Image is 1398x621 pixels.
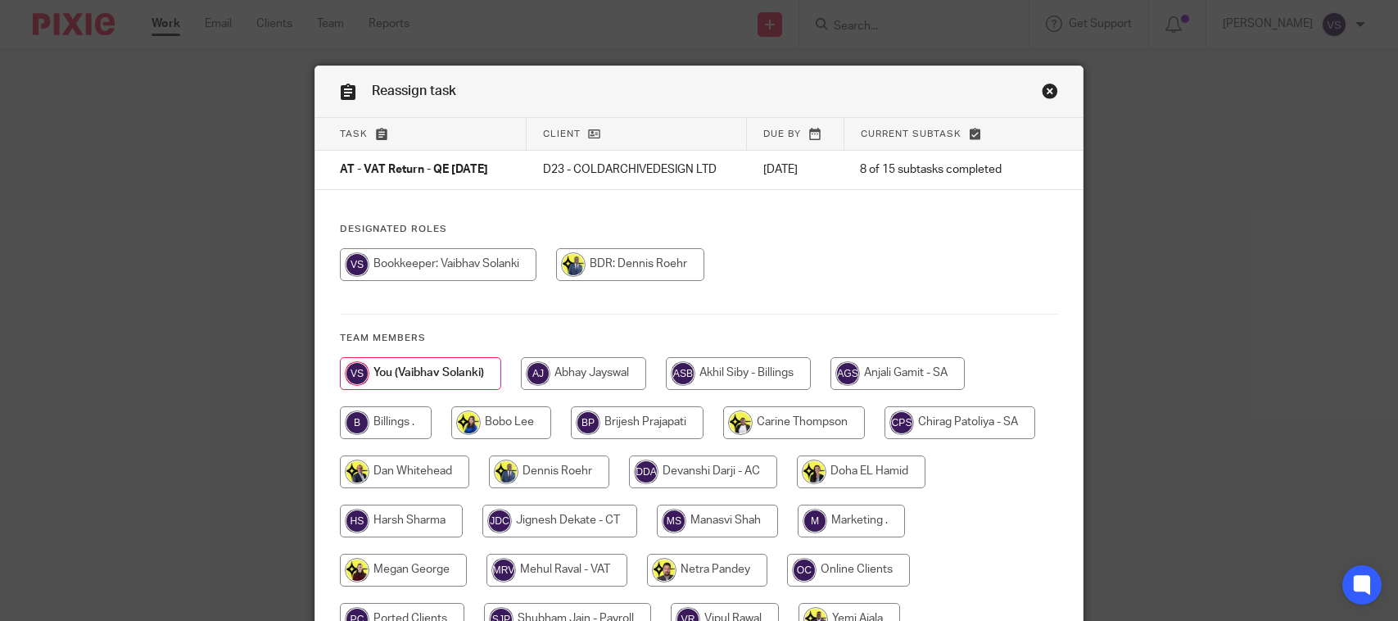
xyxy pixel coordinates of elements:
[543,161,731,178] p: D23 - COLDARCHIVEDESIGN LTD
[543,129,581,138] span: Client
[763,161,828,178] p: [DATE]
[340,129,368,138] span: Task
[861,129,961,138] span: Current subtask
[844,151,1030,190] td: 8 of 15 subtasks completed
[340,332,1058,345] h4: Team members
[763,129,801,138] span: Due by
[340,223,1058,236] h4: Designated Roles
[372,84,456,97] span: Reassign task
[1042,83,1058,105] a: Close this dialog window
[340,165,488,176] span: AT - VAT Return - QE [DATE]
